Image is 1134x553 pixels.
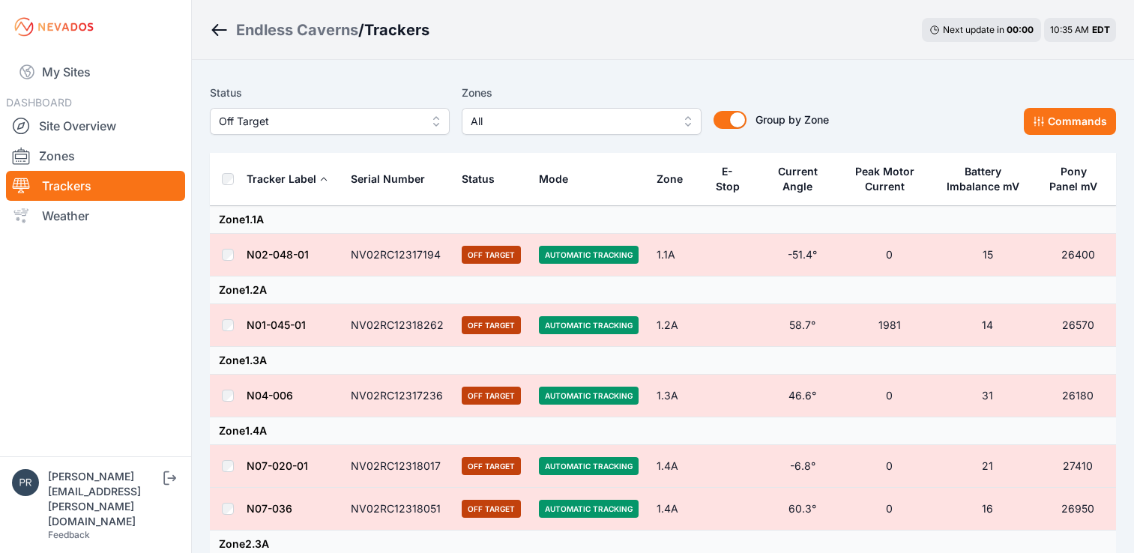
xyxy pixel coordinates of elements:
td: 0 [843,445,935,488]
span: Off Target [462,500,521,518]
td: 0 [843,375,935,417]
td: 46.6° [761,375,843,417]
button: Commands [1024,108,1116,135]
span: Group by Zone [756,113,829,126]
div: E-Stop [713,164,742,194]
span: 10:35 AM [1050,24,1089,35]
td: 0 [843,234,935,276]
td: 1.1A [648,234,704,276]
td: 31 [935,375,1040,417]
span: Off Target [462,246,521,264]
a: N02-048-01 [247,248,309,261]
button: Tracker Label [247,161,328,197]
div: [PERSON_NAME][EMAIL_ADDRESS][PERSON_NAME][DOMAIN_NAME] [48,469,160,529]
div: Current Angle [770,164,824,194]
div: Zone [657,172,683,187]
td: 26180 [1040,375,1116,417]
td: 14 [935,304,1040,347]
td: 58.7° [761,304,843,347]
td: 27410 [1040,445,1116,488]
td: -6.8° [761,445,843,488]
a: Zones [6,141,185,171]
label: Zones [462,84,702,102]
td: 0 [843,488,935,531]
td: 16 [935,488,1040,531]
a: N07-020-01 [247,459,308,472]
button: Battery Imbalance mV [944,154,1031,205]
a: Weather [6,201,185,231]
button: Mode [539,161,580,197]
td: -51.4° [761,234,843,276]
div: Tracker Label [247,172,316,187]
td: 26950 [1040,488,1116,531]
a: Feedback [48,529,90,540]
span: Off Target [462,387,521,405]
img: Nevados [12,15,96,39]
span: Automatic Tracking [539,387,639,405]
span: Automatic Tracking [539,500,639,518]
button: Pony Panel mV [1049,154,1107,205]
img: preston.kenny@energixrenewables.com [12,469,39,496]
span: Next update in [943,24,1004,35]
td: NV02RC12318262 [342,304,453,347]
td: NV02RC12318051 [342,488,453,531]
button: E-Stop [713,154,753,205]
td: NV02RC12317236 [342,375,453,417]
button: Zone [657,161,695,197]
h3: Trackers [364,19,429,40]
a: Endless Caverns [236,19,358,40]
label: Status [210,84,450,102]
td: Zone 1.4A [210,417,1116,445]
td: 1.4A [648,445,704,488]
td: 1.2A [648,304,704,347]
td: 1.4A [648,488,704,531]
div: Battery Imbalance mV [944,164,1022,194]
span: DASHBOARD [6,96,72,109]
span: Off Target [462,457,521,475]
button: Current Angle [770,154,834,205]
a: N04-006 [247,389,293,402]
td: NV02RC12318017 [342,445,453,488]
div: Mode [539,172,568,187]
td: 1981 [843,304,935,347]
td: Zone 1.1A [210,206,1116,234]
a: My Sites [6,54,185,90]
td: 26400 [1040,234,1116,276]
span: / [358,19,364,40]
button: Status [462,161,507,197]
span: Automatic Tracking [539,457,639,475]
nav: Breadcrumb [210,10,429,49]
div: Pony Panel mV [1049,164,1099,194]
span: Off Target [219,112,420,130]
button: All [462,108,702,135]
td: 60.3° [761,488,843,531]
div: Peak Motor Current [852,164,917,194]
td: Zone 1.3A [210,347,1116,375]
td: NV02RC12317194 [342,234,453,276]
a: Trackers [6,171,185,201]
td: 21 [935,445,1040,488]
div: 00 : 00 [1007,24,1034,36]
button: Off Target [210,108,450,135]
button: Peak Motor Current [852,154,926,205]
td: 1.3A [648,375,704,417]
span: Off Target [462,316,521,334]
td: 26570 [1040,304,1116,347]
span: Automatic Tracking [539,246,639,264]
div: Status [462,172,495,187]
td: Zone 1.2A [210,276,1116,304]
span: EDT [1092,24,1110,35]
a: N07-036 [247,502,292,515]
a: Site Overview [6,111,185,141]
td: 15 [935,234,1040,276]
button: Serial Number [351,161,437,197]
a: N01-045-01 [247,318,306,331]
div: Serial Number [351,172,425,187]
span: All [471,112,672,130]
span: Automatic Tracking [539,316,639,334]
